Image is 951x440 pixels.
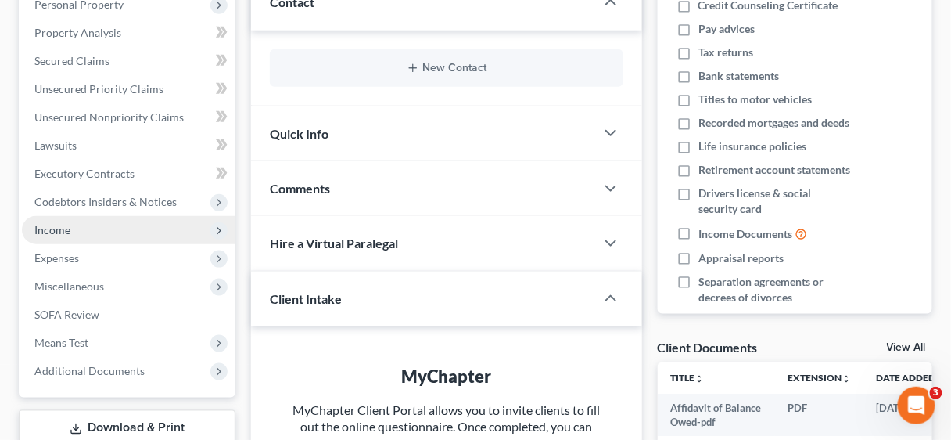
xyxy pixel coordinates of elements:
a: Titleunfold_more [670,372,704,384]
span: Tax returns [698,45,753,60]
span: Life insurance policies [698,139,806,154]
span: Expenses [34,251,79,265]
a: View All [887,342,926,353]
a: Extensionunfold_more [788,372,851,384]
span: Codebtors Insiders & Notices [34,195,177,208]
span: Bank statements [698,68,779,84]
span: Titles to motor vehicles [698,92,812,107]
span: Appraisal reports [698,251,784,266]
a: SOFA Review [22,301,235,329]
iframe: Intercom live chat [898,387,935,424]
span: Client Intake [270,291,342,306]
span: Retirement account statements [698,162,850,178]
button: New Contact [282,62,611,74]
span: Income Documents [698,226,792,242]
span: Lawsuits [34,139,77,152]
a: Unsecured Priority Claims [22,75,235,103]
span: Additional Documents [34,364,145,377]
span: Income [34,223,70,236]
i: unfold_more [694,374,704,384]
div: MyChapter [282,364,611,388]
div: Client Documents [658,339,758,355]
span: Hire a Virtual Paralegal [270,236,398,251]
a: Property Analysis [22,19,235,47]
span: Pay advices [698,21,755,37]
span: Separation agreements or decrees of divorces [698,274,850,305]
span: SOFA Review [34,308,99,321]
span: Executory Contracts [34,167,135,180]
a: Secured Claims [22,47,235,75]
span: Unsecured Priority Claims [34,82,163,96]
span: Unsecured Nonpriority Claims [34,110,184,124]
span: Secured Claims [34,54,109,67]
span: Drivers license & social security card [698,186,850,217]
span: Means Test [34,336,88,349]
a: Date Added expand_more [876,372,946,384]
span: Quick Info [270,126,328,141]
a: Lawsuits [22,132,235,160]
a: Executory Contracts [22,160,235,188]
td: PDF [775,394,863,437]
span: Recorded mortgages and deeds [698,115,849,131]
span: Property Analysis [34,26,121,39]
i: unfold_more [842,374,851,384]
td: Affidavit of Balance Owed-pdf [658,394,775,437]
span: Miscellaneous [34,280,104,293]
span: 3 [930,387,942,399]
a: Unsecured Nonpriority Claims [22,103,235,132]
span: Comments [270,181,330,196]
